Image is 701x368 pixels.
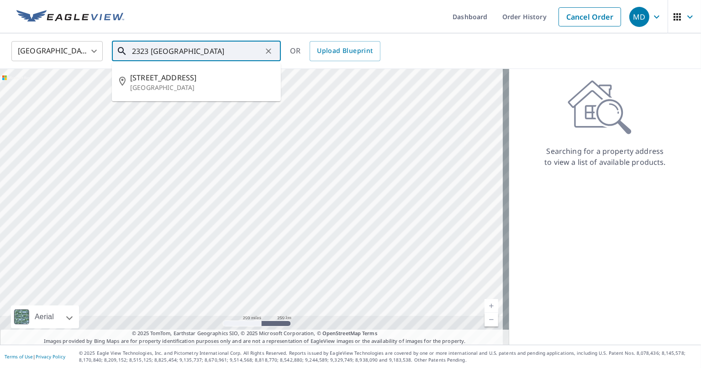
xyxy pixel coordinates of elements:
a: Privacy Policy [36,353,65,360]
div: [GEOGRAPHIC_DATA] [11,38,103,64]
a: Current Level 5, Zoom In [485,299,498,313]
a: OpenStreetMap [322,330,361,336]
button: Clear [262,45,275,58]
p: | [5,354,65,359]
a: Upload Blueprint [310,41,380,61]
img: EV Logo [16,10,124,24]
span: [STREET_ADDRESS] [130,72,274,83]
a: Cancel Order [559,7,621,26]
p: © 2025 Eagle View Technologies, Inc. and Pictometry International Corp. All Rights Reserved. Repo... [79,350,696,363]
div: Aerial [32,305,57,328]
p: Searching for a property address to view a list of available products. [544,146,666,168]
span: © 2025 TomTom, Earthstar Geographics SIO, © 2025 Microsoft Corporation, © [132,330,377,337]
p: [GEOGRAPHIC_DATA] [130,83,274,92]
a: Terms [362,330,377,336]
a: Terms of Use [5,353,33,360]
div: MD [629,7,649,27]
a: Current Level 5, Zoom Out [485,313,498,326]
div: OR [290,41,380,61]
div: Aerial [11,305,79,328]
input: Search by address or latitude-longitude [132,38,262,64]
span: Upload Blueprint [317,45,373,57]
